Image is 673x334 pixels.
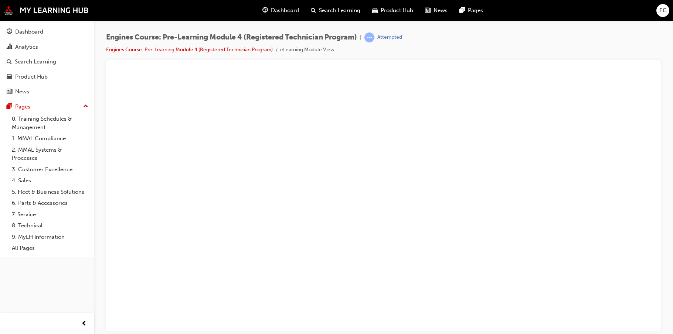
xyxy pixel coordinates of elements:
a: 8. Technical [9,220,91,231]
span: chart-icon [7,44,12,51]
span: EC [659,6,667,15]
span: Search Learning [319,6,360,15]
a: pages-iconPages [453,3,489,18]
a: Engines Course: Pre-Learning Module 4 (Registered Technician Program) [106,47,273,53]
span: Product Hub [381,6,413,15]
span: pages-icon [7,104,12,110]
button: Pages [3,100,91,114]
a: search-iconSearch Learning [305,3,366,18]
span: Pages [468,6,483,15]
a: Dashboard [3,25,91,39]
a: car-iconProduct Hub [366,3,419,18]
span: car-icon [7,74,12,80]
div: News [15,87,29,96]
a: 6. Parts & Accessories [9,197,91,209]
span: news-icon [425,6,431,15]
a: 0. Training Schedules & Management [9,113,91,133]
div: Attempted [377,34,402,41]
span: Engines Course: Pre-Learning Module 4 (Registered Technician Program) [106,33,357,42]
div: Search Learning [15,58,56,66]
a: news-iconNews [419,3,453,18]
a: Product Hub [3,70,91,84]
div: Product Hub [15,73,48,81]
span: guage-icon [7,29,12,35]
li: eLearning Module View [280,46,334,54]
a: 9. MyLH Information [9,231,91,243]
a: 7. Service [9,209,91,220]
div: Dashboard [15,28,43,36]
span: up-icon [83,102,88,111]
a: Search Learning [3,55,91,69]
a: 5. Fleet & Business Solutions [9,186,91,198]
span: prev-icon [81,319,87,328]
div: Analytics [15,43,38,51]
a: 3. Customer Excellence [9,164,91,175]
button: DashboardAnalyticsSearch LearningProduct HubNews [3,24,91,100]
a: 4. Sales [9,175,91,186]
a: guage-iconDashboard [256,3,305,18]
span: car-icon [372,6,378,15]
a: 1. MMAL Compliance [9,133,91,144]
span: pages-icon [459,6,465,15]
a: Analytics [3,40,91,54]
img: mmal [4,6,89,15]
div: Pages [15,103,30,111]
span: Dashboard [271,6,299,15]
a: 2. MMAL Systems & Processes [9,144,91,164]
span: search-icon [311,6,316,15]
a: All Pages [9,242,91,254]
span: search-icon [7,59,12,65]
button: EC [656,4,669,17]
span: guage-icon [262,6,268,15]
span: news-icon [7,89,12,95]
a: News [3,85,91,99]
span: News [434,6,448,15]
span: | [360,33,361,42]
span: learningRecordVerb_ATTEMPT-icon [364,32,374,42]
